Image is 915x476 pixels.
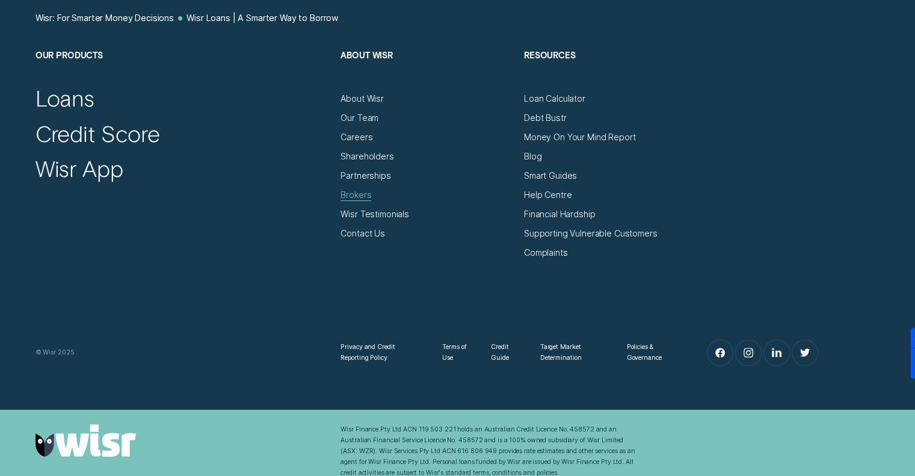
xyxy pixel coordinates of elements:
[792,340,818,366] a: Twitter
[340,50,513,93] h2: About Wisr
[35,120,160,147] a: Credit Score
[524,190,571,200] a: Help Centre
[340,93,384,104] a: About Wisr
[524,170,577,181] a: Smart Guides
[35,50,330,93] h2: Our Products
[524,113,567,123] a: Debt Bustr
[340,209,409,220] a: Wisr Testimonials
[35,13,174,23] a: Wisr: For Smarter Money Decisions
[340,151,393,162] a: Shareholders
[340,190,371,200] a: Brokers
[442,342,472,363] a: Terms of Use
[524,50,697,93] h2: Resources
[340,170,390,181] a: Partnerships
[764,340,790,366] a: LinkedIn
[524,228,658,239] a: Supporting Vulnerable Customers
[491,342,521,363] a: Credit Guide
[340,132,372,143] a: Careers
[524,209,595,220] a: Financial Hardship
[524,247,568,258] a: Complaints
[524,151,541,162] a: Blog
[736,340,762,366] a: Instagram
[540,342,608,363] a: Target Market Determination
[707,340,733,366] a: Facebook
[340,113,378,123] a: Our Team
[35,155,123,182] a: Wisr App
[524,93,585,104] a: Loan Calculator
[30,347,336,358] div: © Wisr 2025
[524,132,635,143] a: Money On Your Mind Report
[35,424,136,456] img: Wisr
[186,13,339,23] a: Wisr Loans | A Smarter Way to Borrow
[627,342,677,363] a: Policies & Governance
[35,84,95,112] a: Loans
[340,342,423,363] a: Privacy and Credit Reporting Policy
[340,228,385,239] a: Contact Us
